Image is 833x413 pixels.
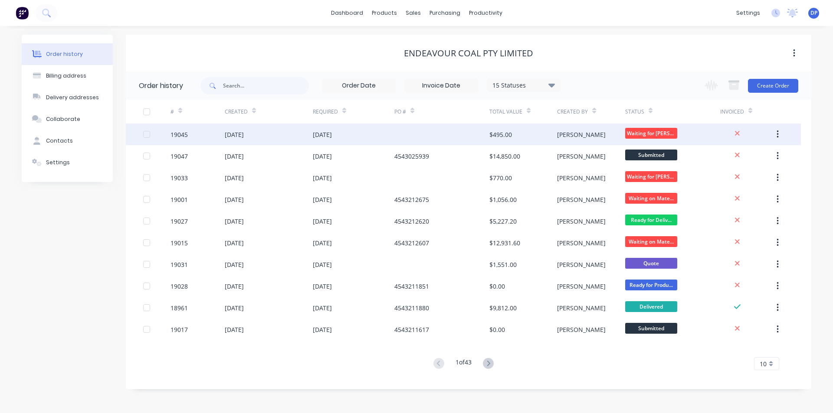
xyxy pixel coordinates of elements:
[557,325,606,334] div: [PERSON_NAME]
[313,282,332,291] div: [DATE]
[327,7,367,20] a: dashboard
[171,130,188,139] div: 19045
[46,50,83,58] div: Order history
[225,325,244,334] div: [DATE]
[313,217,332,226] div: [DATE]
[557,130,606,139] div: [PERSON_NAME]
[225,303,244,312] div: [DATE]
[394,282,429,291] div: 4543211851
[394,303,429,312] div: 4543211880
[557,303,606,312] div: [PERSON_NAME]
[171,195,188,204] div: 19001
[171,260,188,269] div: 19031
[171,282,188,291] div: 19028
[557,238,606,247] div: [PERSON_NAME]
[810,9,817,17] span: DP
[489,260,517,269] div: $1,551.00
[313,152,332,161] div: [DATE]
[625,128,677,139] span: Waiting for [PERSON_NAME]
[489,325,505,334] div: $0.00
[394,100,489,124] div: PO #
[223,77,309,94] input: Search...
[487,81,560,90] div: 15 Statuses
[394,152,429,161] div: 4543025939
[394,217,429,226] div: 4543212620
[46,72,86,80] div: Billing address
[625,236,677,247] span: Waiting on Mate...
[313,108,338,116] div: Required
[322,79,395,92] input: Order Date
[313,173,332,182] div: [DATE]
[171,100,225,124] div: #
[225,282,244,291] div: [DATE]
[732,7,764,20] div: settings
[313,195,332,204] div: [DATE]
[557,173,606,182] div: [PERSON_NAME]
[225,195,244,204] div: [DATE]
[313,260,332,269] div: [DATE]
[171,238,188,247] div: 19015
[46,94,99,101] div: Delivery addresses
[171,173,188,182] div: 19033
[489,303,517,312] div: $9,812.00
[625,100,720,124] div: Status
[401,7,425,20] div: sales
[225,108,248,116] div: Created
[465,7,507,20] div: productivity
[225,260,244,269] div: [DATE]
[625,171,677,182] span: Waiting for [PERSON_NAME]
[557,260,606,269] div: [PERSON_NAME]
[171,217,188,226] div: 19027
[405,79,478,92] input: Invoice Date
[489,152,520,161] div: $14,850.00
[489,173,512,182] div: $770.00
[22,152,113,173] button: Settings
[760,359,767,368] span: 10
[46,137,73,145] div: Contacts
[489,282,505,291] div: $0.00
[22,108,113,130] button: Collaborate
[625,215,677,225] span: Ready for Deliv...
[557,108,588,116] div: Created By
[171,325,188,334] div: 19017
[313,325,332,334] div: [DATE]
[16,7,29,20] img: Factory
[625,280,677,290] span: Ready for Produ...
[557,100,625,124] div: Created By
[625,258,677,269] span: Quote
[456,358,472,370] div: 1 of 43
[489,217,517,226] div: $5,227.20
[557,152,606,161] div: [PERSON_NAME]
[22,130,113,152] button: Contacts
[557,195,606,204] div: [PERSON_NAME]
[489,195,517,204] div: $1,056.00
[625,323,677,334] span: Submitted
[489,108,522,116] div: Total Value
[557,217,606,226] div: [PERSON_NAME]
[394,108,406,116] div: PO #
[367,7,401,20] div: products
[394,238,429,247] div: 4543212607
[225,100,313,124] div: Created
[625,193,677,204] span: Waiting on Mate...
[625,301,677,312] span: Delivered
[22,65,113,87] button: Billing address
[748,79,798,93] button: Create Order
[625,150,677,160] span: Submitted
[313,238,332,247] div: [DATE]
[139,81,183,91] div: Order history
[46,159,70,166] div: Settings
[225,152,244,161] div: [DATE]
[720,108,744,116] div: Invoiced
[557,282,606,291] div: [PERSON_NAME]
[489,130,512,139] div: $495.00
[225,217,244,226] div: [DATE]
[22,43,113,65] button: Order history
[720,100,774,124] div: Invoiced
[22,87,113,108] button: Delivery addresses
[171,108,174,116] div: #
[46,115,80,123] div: Collaborate
[225,130,244,139] div: [DATE]
[489,100,557,124] div: Total Value
[489,238,520,247] div: $12,931.60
